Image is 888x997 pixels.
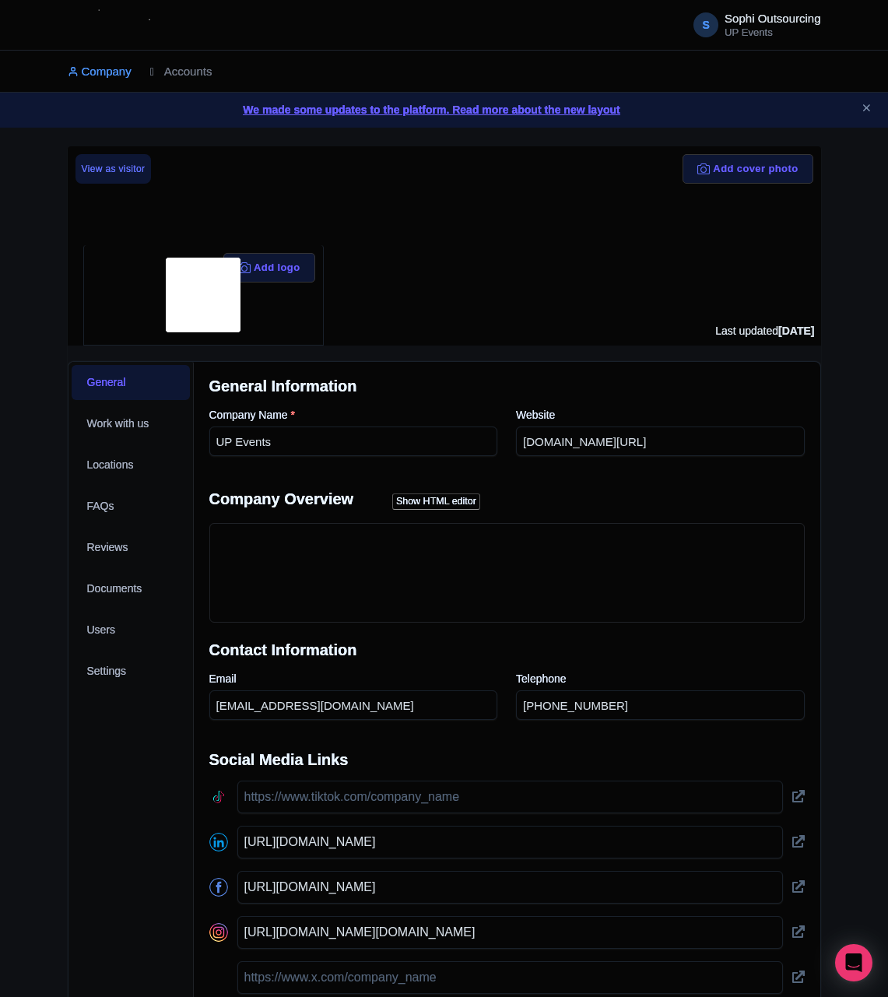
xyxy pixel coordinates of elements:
img: tiktok-round-01-ca200c7ba8d03f2cade56905edf8567d.svg [209,788,228,806]
a: Settings [72,654,190,689]
a: FAQs [72,489,190,524]
span: Reviews [87,539,128,556]
input: https://www.instagram.com/company_name [237,916,783,949]
button: Add cover photo [683,154,813,184]
a: Accounts [150,51,212,93]
span: Documents [87,581,142,597]
img: logo-ab69f6fb50320c5b225c76a69d11143b.png [60,8,181,42]
a: Company [68,51,132,93]
span: Email [209,672,237,685]
span: Website [516,409,555,421]
span: Company Overview [209,490,354,507]
div: Last updated [715,323,814,339]
span: Settings [87,663,127,679]
input: https://www.x.com/company_name [237,961,783,994]
img: instagram-round-01-d873700d03cfe9216e9fb2676c2aa726.svg [209,923,228,942]
img: profile-logo-d1a8e230fb1b8f12adc913e4f4d7365c.png [166,258,240,332]
span: [DATE] [778,325,814,337]
span: Telephone [516,672,567,685]
button: Add logo [223,253,315,283]
a: Work with us [72,406,190,441]
img: facebook-round-01-50ddc191f871d4ecdbe8252d2011563a.svg [209,878,228,897]
img: linkedin-round-01-4bc9326eb20f8e88ec4be7e8773b84b7.svg [209,833,228,851]
a: Documents [72,571,190,606]
small: UP Events [725,27,820,37]
a: Reviews [72,530,190,565]
a: Locations [72,448,190,483]
a: View as visitor [75,154,152,184]
a: General [72,365,190,400]
a: We made some updates to the platform. Read more about the new layout [9,102,879,118]
img: x-round-01-2a040f8114114d748f4f633894d6978b.svg [209,968,228,987]
h2: Social Media Links [209,751,805,768]
input: https://www.tiktok.com/company_name [237,781,783,813]
span: Work with us [87,416,149,432]
h2: Contact Information [209,641,805,658]
span: Sophi Outsourcing [725,12,820,25]
a: Users [72,613,190,648]
span: FAQs [87,498,114,514]
button: Close announcement [861,100,872,118]
h2: General Information [209,377,805,395]
input: https://www.facebook.com/company_name [237,871,783,904]
span: S [693,12,718,37]
span: Company Name [209,409,288,421]
div: Open Intercom Messenger [835,944,872,981]
input: https://www.linkedin.com/company/name [237,826,783,858]
span: Locations [87,457,134,473]
a: S Sophi Outsourcing UP Events [684,12,820,37]
div: Show HTML editor [392,493,480,510]
span: General [87,374,126,391]
span: Users [87,622,116,638]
